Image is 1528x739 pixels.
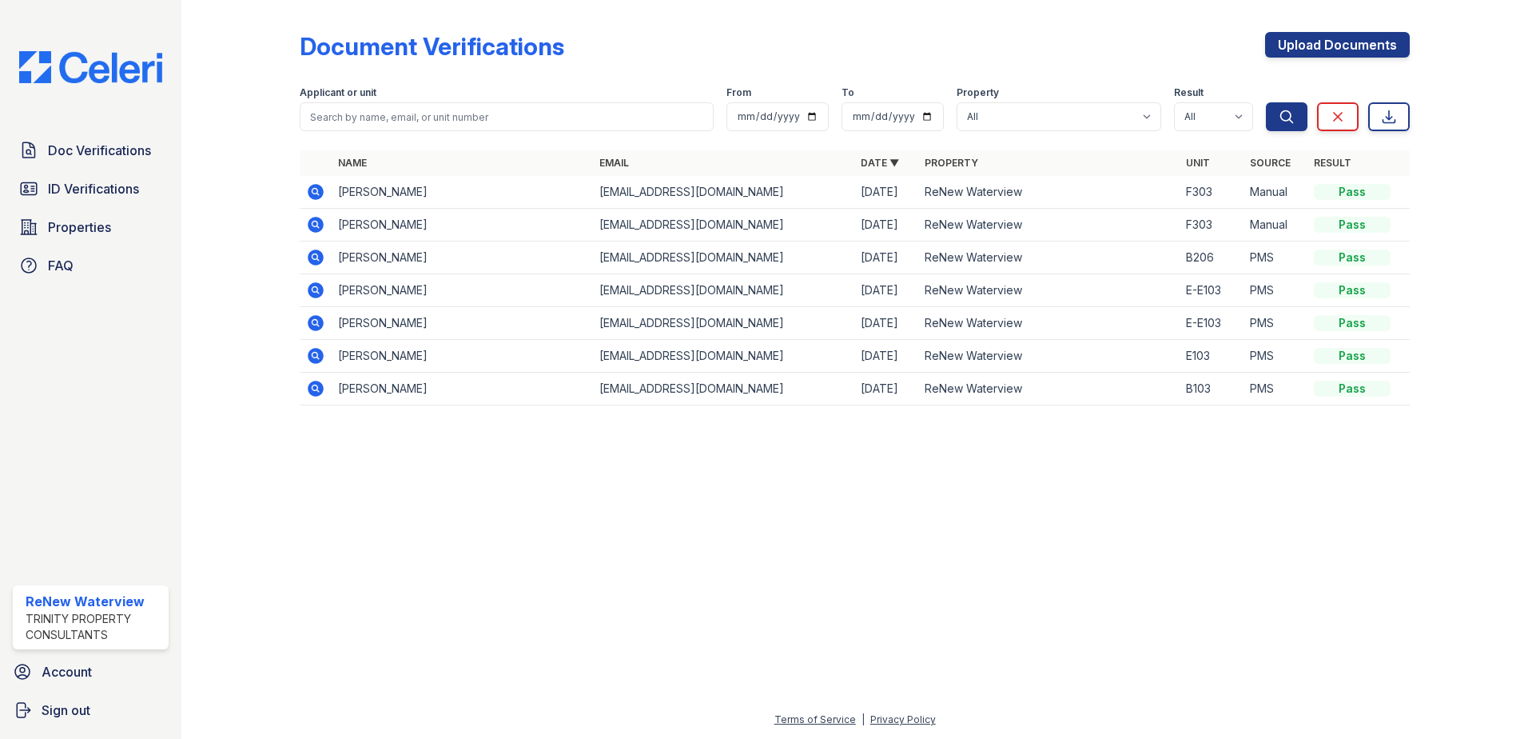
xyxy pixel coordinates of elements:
[918,176,1180,209] td: ReNew Waterview
[1314,381,1391,397] div: Pass
[1180,274,1243,307] td: E-E103
[26,592,162,611] div: ReNew Waterview
[1243,373,1307,405] td: PMS
[593,340,854,373] td: [EMAIL_ADDRESS][DOMAIN_NAME]
[774,713,856,725] a: Terms of Service
[593,274,854,307] td: [EMAIL_ADDRESS][DOMAIN_NAME]
[854,209,918,242] td: [DATE]
[1250,157,1291,169] a: Source
[854,340,918,373] td: [DATE]
[854,274,918,307] td: [DATE]
[13,134,169,166] a: Doc Verifications
[1243,274,1307,307] td: PMS
[332,340,593,373] td: [PERSON_NAME]
[48,179,139,198] span: ID Verifications
[1265,32,1410,58] a: Upload Documents
[1180,340,1243,373] td: E103
[854,373,918,405] td: [DATE]
[42,701,90,720] span: Sign out
[1314,157,1351,169] a: Result
[1180,176,1243,209] td: F303
[1180,209,1243,242] td: F303
[861,157,899,169] a: Date ▼
[42,662,92,681] span: Account
[1174,86,1204,99] label: Result
[593,307,854,340] td: [EMAIL_ADDRESS][DOMAIN_NAME]
[1180,373,1243,405] td: B103
[1243,176,1307,209] td: Manual
[332,242,593,274] td: [PERSON_NAME]
[918,242,1180,274] td: ReNew Waterview
[1314,315,1391,331] div: Pass
[1243,340,1307,373] td: PMS
[48,218,111,237] span: Properties
[332,274,593,307] td: [PERSON_NAME]
[1186,157,1210,169] a: Unit
[593,242,854,274] td: [EMAIL_ADDRESS][DOMAIN_NAME]
[593,373,854,405] td: [EMAIL_ADDRESS][DOMAIN_NAME]
[26,611,162,643] div: Trinity Property Consultants
[957,86,999,99] label: Property
[599,157,629,169] a: Email
[1314,250,1391,266] div: Pass
[918,373,1180,405] td: ReNew Waterview
[918,307,1180,340] td: ReNew Waterview
[300,32,564,61] div: Document Verifications
[332,209,593,242] td: [PERSON_NAME]
[854,307,918,340] td: [DATE]
[13,211,169,243] a: Properties
[918,209,1180,242] td: ReNew Waterview
[6,656,175,688] a: Account
[338,157,367,169] a: Name
[918,340,1180,373] td: ReNew Waterview
[1180,242,1243,274] td: B206
[48,256,74,275] span: FAQ
[1314,184,1391,200] div: Pass
[1314,348,1391,364] div: Pass
[332,373,593,405] td: [PERSON_NAME]
[593,209,854,242] td: [EMAIL_ADDRESS][DOMAIN_NAME]
[925,157,978,169] a: Property
[332,307,593,340] td: [PERSON_NAME]
[854,176,918,209] td: [DATE]
[593,176,854,209] td: [EMAIL_ADDRESS][DOMAIN_NAME]
[300,102,714,131] input: Search by name, email, or unit number
[1243,242,1307,274] td: PMS
[300,86,376,99] label: Applicant or unit
[861,713,865,725] div: |
[1243,307,1307,340] td: PMS
[726,86,751,99] label: From
[332,176,593,209] td: [PERSON_NAME]
[1314,217,1391,233] div: Pass
[1314,282,1391,298] div: Pass
[1180,307,1243,340] td: E-E103
[6,694,175,726] a: Sign out
[842,86,854,99] label: To
[918,274,1180,307] td: ReNew Waterview
[48,141,151,160] span: Doc Verifications
[854,242,918,274] td: [DATE]
[870,713,936,725] a: Privacy Policy
[1243,209,1307,242] td: Manual
[13,250,169,282] a: FAQ
[6,51,175,83] img: CE_Logo_Blue-a8612792a0a2168367f1c8372b55b34899dd931a85d93a1a3d3e32e68fde9ad4.png
[13,173,169,205] a: ID Verifications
